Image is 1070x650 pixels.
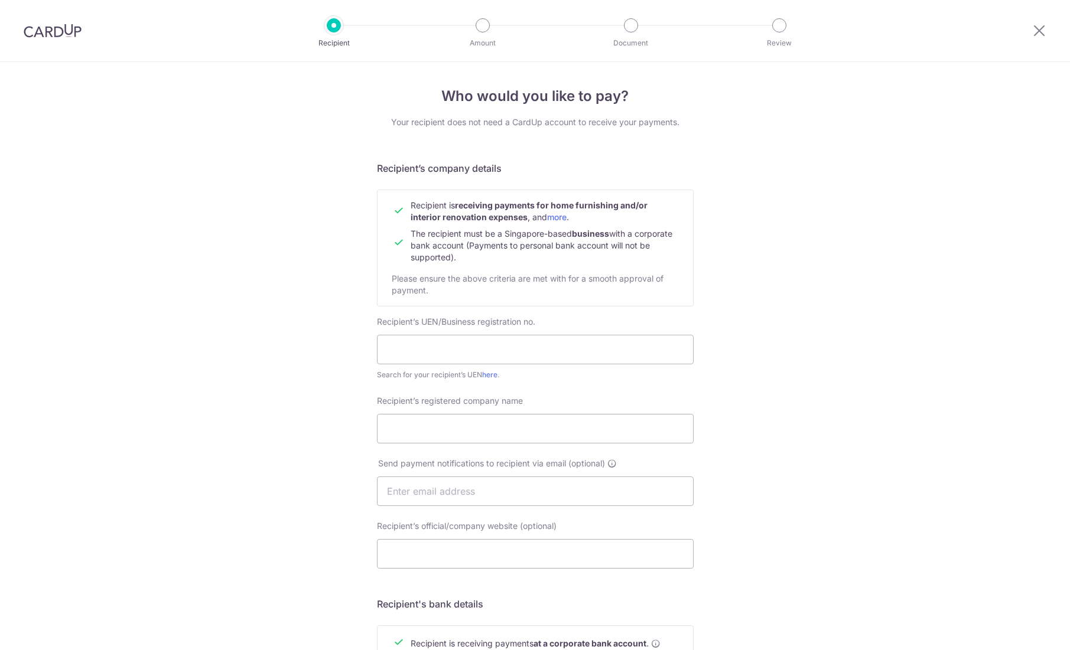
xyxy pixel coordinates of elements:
[994,615,1058,644] iframe: Opens a widget where you can find more information
[377,116,694,128] div: Your recipient does not need a CardUp account to receive your payments.
[482,370,497,379] a: here
[392,273,664,295] span: Please ensure the above criteria are met with for a smooth approval of payment.
[547,212,567,222] a: more
[290,37,378,49] p: Recipient
[377,86,694,107] h4: Who would you like to pay?
[377,396,523,406] span: Recipient’s registered company name
[377,597,694,611] h5: Recipient's bank details
[378,458,605,469] span: Send payment notifications to recipient via email (optional)
[377,520,557,532] label: Recipient’s official/company website (optional)
[377,369,694,381] div: Search for your recipient’s UEN .
[572,228,609,239] b: business
[24,24,82,38] img: CardUp
[377,161,694,175] h5: Recipient’s company details
[439,37,526,49] p: Amount
[411,200,648,222] span: Recipient is , and .
[411,228,672,262] span: The recipient must be a Singapore-based with a corporate bank account (Payments to personal bank ...
[587,37,675,49] p: Document
[534,638,646,649] b: at a corporate bank account
[411,638,661,649] span: Recipient is receiving payments .
[736,37,823,49] p: Review
[377,316,535,326] span: Recipient’s UEN/Business registration no.
[377,476,694,506] input: Enter email address
[411,200,648,222] b: receiving payments for home furnishing and/or interior renovation expenses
